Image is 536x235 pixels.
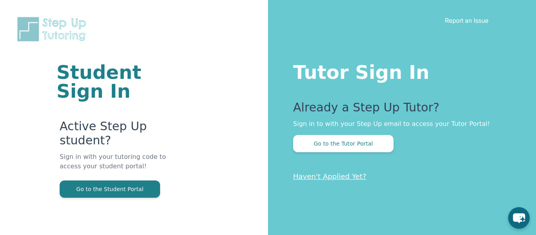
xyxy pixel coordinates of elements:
button: Go to the Tutor Portal [293,135,394,152]
p: Active Step Up student? [60,119,174,152]
a: Report an Issue [445,16,489,24]
h1: Student Sign In [57,63,174,100]
p: Already a Step Up Tutor? [293,100,505,119]
button: Go to the Student Portal [60,180,160,198]
p: Sign in with your tutoring code to access your student portal! [60,152,174,180]
img: Step Up Tutoring horizontal logo [16,16,91,43]
a: Haven't Applied Yet? [293,172,366,180]
a: Go to the Student Portal [60,185,160,193]
p: Sign in to with your Step Up email to access your Tutor Portal! [293,119,505,129]
button: chat-button [508,207,530,229]
a: Go to the Tutor Portal [293,140,394,147]
h1: Tutor Sign In [293,60,505,82]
